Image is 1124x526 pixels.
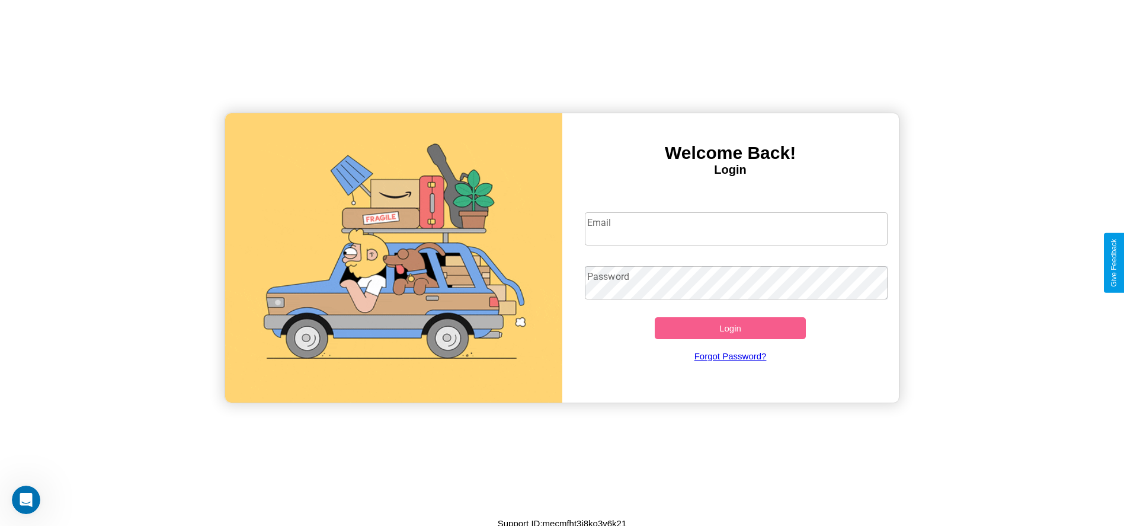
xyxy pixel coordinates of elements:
[1110,239,1118,287] div: Give Feedback
[562,163,899,177] h4: Login
[12,486,40,514] iframe: Intercom live chat
[562,143,899,163] h3: Welcome Back!
[655,317,806,339] button: Login
[579,339,882,373] a: Forgot Password?
[225,113,562,403] img: gif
